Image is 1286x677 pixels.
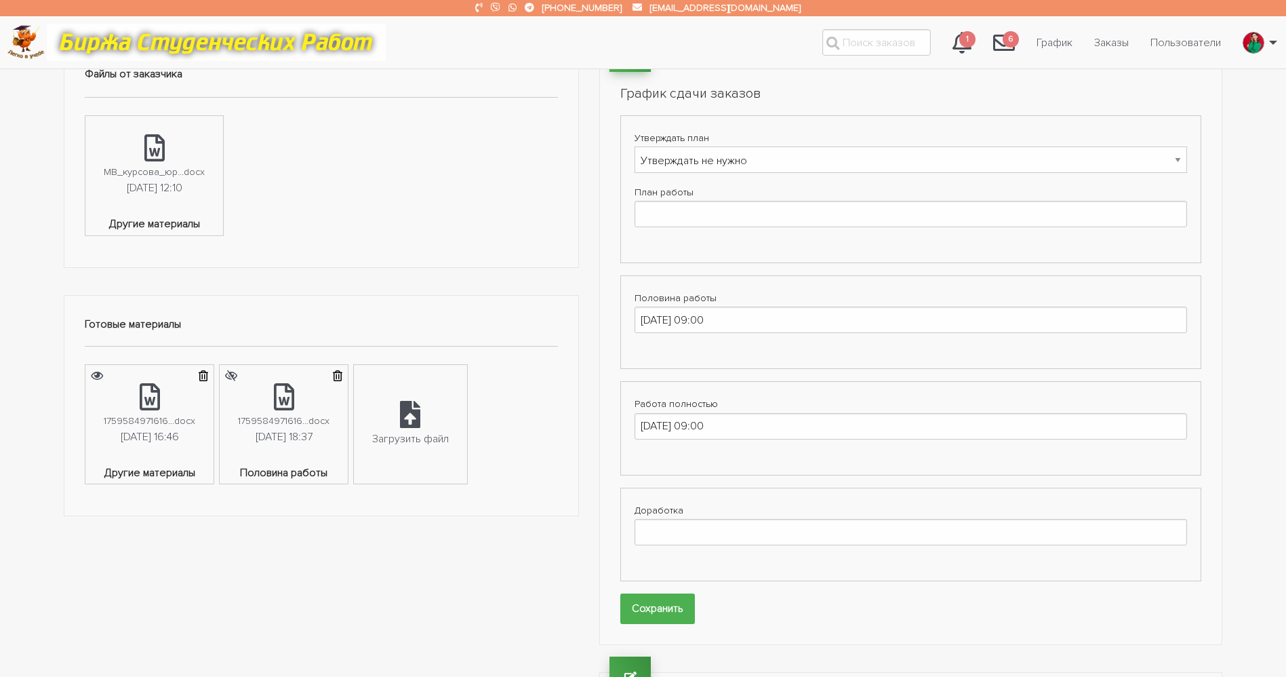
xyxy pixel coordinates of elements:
a: [PHONE_NUMBER] [542,2,622,14]
img: motto-12e01f5a76059d5f6a28199ef077b1f78e012cfde436ab5cf1d4517935686d32.gif [47,24,386,61]
div: МВ_курсова_юр...docx [104,164,205,180]
div: Загрузить файл [372,431,449,448]
div: [DATE] 12:10 [127,180,182,197]
img: logo-c4363faeb99b52c628a42810ed6dfb4293a56d4e4775eb116515dfe7f33672af.png [7,25,45,60]
a: 1759584971616...docx[DATE] 18:37 [220,365,348,465]
a: 1759584971616...docx[DATE] 16:46 [85,365,214,465]
span: 1 [959,31,976,48]
h2: График сдачи заказов [620,84,1201,103]
div: 1759584971616...docx [238,413,329,429]
div: [DATE] 18:37 [256,429,313,446]
a: График [1026,30,1083,56]
strong: Файлы от заказчика [85,67,182,81]
label: Доработка [635,502,1187,519]
span: Другие материалы [85,216,223,235]
a: Заказы [1083,30,1140,56]
strong: Готовые материалы [85,317,181,331]
a: [EMAIL_ADDRESS][DOMAIN_NAME] [650,2,801,14]
span: 6 [1003,31,1019,48]
li: 0 [942,24,982,61]
a: 6 [982,24,1026,61]
label: Работа полностью [635,395,1187,412]
a: 1 [942,24,982,61]
span: Другие материалы [85,465,214,484]
button: Скачивание файла не разрешено [220,365,243,387]
a: Пользователи [1140,30,1232,56]
label: План работы [635,184,1187,201]
img: excited_171337-2006.jpg [1243,32,1264,54]
button: Скачивание файла разрешено [85,365,108,387]
input: Сохранить [620,594,695,624]
input: Поиск заказов [822,29,931,56]
span: Половина работы [220,465,348,484]
a: МВ_курсова_юр...docx[DATE] 12:10 [85,116,223,216]
div: [DATE] 16:46 [121,429,179,446]
label: Половина работы [635,290,1187,307]
div: 1759584971616...docx [104,413,195,429]
label: Утверждать план [635,130,1187,147]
